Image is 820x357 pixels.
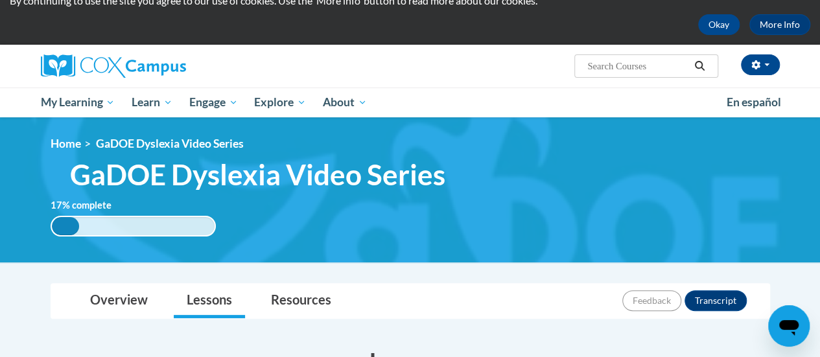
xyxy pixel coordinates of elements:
[254,95,306,110] span: Explore
[698,14,740,35] button: Okay
[718,89,790,116] a: En español
[768,305,810,347] iframe: Button to launch messaging window
[246,87,314,117] a: Explore
[132,95,172,110] span: Learn
[181,87,246,117] a: Engage
[189,95,238,110] span: Engage
[749,14,810,35] a: More Info
[51,198,125,213] label: % complete
[741,54,780,75] button: Account Settings
[40,95,115,110] span: My Learning
[174,284,245,318] a: Lessons
[323,95,367,110] span: About
[258,284,344,318] a: Resources
[586,58,690,74] input: Search Courses
[51,137,81,150] a: Home
[123,87,181,117] a: Learn
[70,157,445,192] span: GaDOE Dyslexia Video Series
[622,290,681,311] button: Feedback
[41,54,186,78] img: Cox Campus
[685,290,747,311] button: Transcript
[31,87,790,117] div: Main menu
[727,95,781,109] span: En español
[51,200,62,211] span: 17
[96,137,244,150] span: GaDOE Dyslexia Video Series
[77,284,161,318] a: Overview
[52,217,80,235] div: 17%
[690,58,709,74] button: Search
[314,87,375,117] a: About
[32,87,124,117] a: My Learning
[41,54,274,78] a: Cox Campus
